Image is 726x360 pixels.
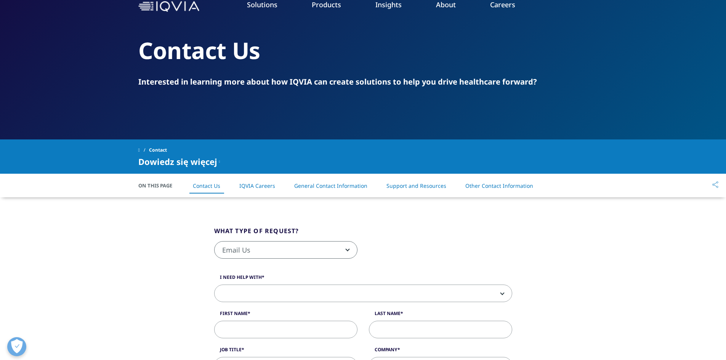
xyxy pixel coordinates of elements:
span: Email Us [215,242,357,259]
span: Dowiedz się więcej [138,157,217,166]
label: Last Name [369,310,512,321]
a: Support and Resources [386,182,446,189]
span: Email Us [214,241,357,259]
div: Interested in learning more about how IQVIA can create solutions to help you drive healthcare for... [138,77,588,87]
a: Contact Us [193,182,220,189]
a: IQVIA Careers [239,182,275,189]
button: Otwórz Preferencje [7,337,26,356]
label: First Name [214,310,357,321]
label: Job Title [214,346,357,357]
label: I need help with [214,274,512,285]
a: General Contact Information [294,182,367,189]
h2: Contact Us [138,36,588,65]
label: Company [369,346,512,357]
a: Other Contact Information [465,182,533,189]
span: On This Page [138,182,180,189]
span: Contact [149,143,167,157]
legend: What type of request? [214,226,299,241]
